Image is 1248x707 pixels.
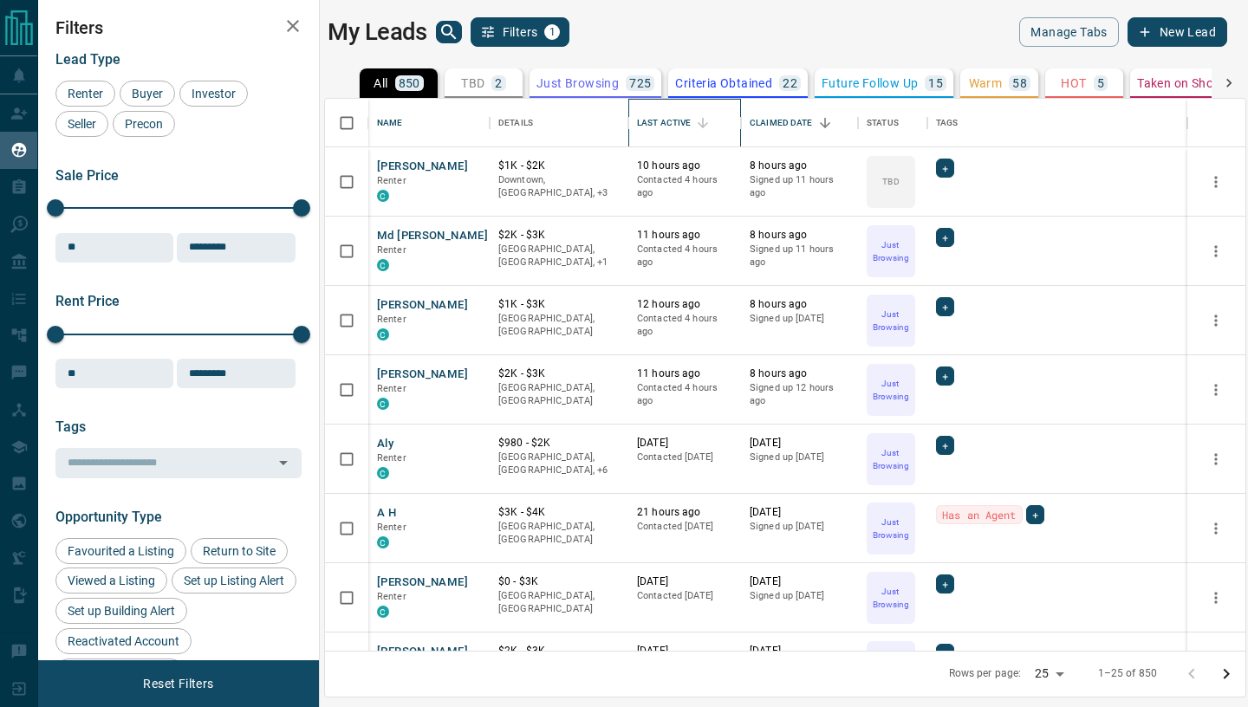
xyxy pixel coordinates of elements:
[750,159,849,173] p: 8 hours ago
[55,598,187,624] div: Set up Building Alert
[942,367,948,385] span: +
[377,606,389,618] div: condos.ca
[119,117,169,131] span: Precon
[637,366,732,381] p: 11 hours ago
[377,644,468,660] button: [PERSON_NAME]
[1203,238,1229,264] button: more
[377,452,406,464] span: Renter
[377,536,389,548] div: condos.ca
[868,238,913,264] p: Just Browsing
[546,26,558,38] span: 1
[377,259,389,271] div: condos.ca
[55,628,192,654] div: Reactivated Account
[179,81,248,107] div: Investor
[55,81,115,107] div: Renter
[62,574,161,587] span: Viewed a Listing
[942,437,948,454] span: +
[942,298,948,315] span: +
[868,516,913,542] p: Just Browsing
[1098,666,1157,681] p: 1–25 of 850
[132,669,224,698] button: Reset Filters
[750,99,813,147] div: Claimed Date
[1203,169,1229,195] button: more
[942,229,948,246] span: +
[377,99,403,147] div: Name
[750,574,849,589] p: [DATE]
[949,666,1022,681] p: Rows per page:
[498,99,533,147] div: Details
[1203,446,1229,472] button: more
[536,77,619,89] p: Just Browsing
[1061,77,1086,89] p: HOT
[377,159,468,175] button: [PERSON_NAME]
[498,243,620,269] p: Toronto
[197,544,282,558] span: Return to Site
[55,538,186,564] div: Favourited a Listing
[498,381,620,408] p: [GEOGRAPHIC_DATA], [GEOGRAPHIC_DATA]
[498,312,620,339] p: [GEOGRAPHIC_DATA], [GEOGRAPHIC_DATA]
[55,167,119,184] span: Sale Price
[271,451,296,475] button: Open
[377,398,389,410] div: condos.ca
[436,21,462,43] button: search button
[498,505,620,520] p: $3K - $4K
[377,228,488,244] button: Md [PERSON_NAME]
[399,77,420,89] p: 850
[191,538,288,564] div: Return to Site
[1097,77,1104,89] p: 5
[628,99,741,147] div: Last Active
[637,243,732,269] p: Contacted 4 hours ago
[377,190,389,202] div: condos.ca
[750,436,849,451] p: [DATE]
[377,522,406,533] span: Renter
[868,585,913,611] p: Just Browsing
[1203,377,1229,403] button: more
[936,159,954,178] div: +
[637,505,732,520] p: 21 hours ago
[498,520,620,547] p: [GEOGRAPHIC_DATA], [GEOGRAPHIC_DATA]
[637,312,732,339] p: Contacted 4 hours ago
[62,87,109,101] span: Renter
[637,381,732,408] p: Contacted 4 hours ago
[377,574,468,591] button: [PERSON_NAME]
[637,451,732,464] p: Contacted [DATE]
[741,99,858,147] div: Claimed Date
[750,228,849,243] p: 8 hours ago
[62,604,181,618] span: Set up Building Alert
[637,173,732,200] p: Contacted 4 hours ago
[377,383,406,394] span: Renter
[498,451,620,477] p: Etobicoke, North York, Scarborough, West End, York Crosstown, Toronto
[822,77,918,89] p: Future Follow Up
[55,111,108,137] div: Seller
[490,99,628,147] div: Details
[498,644,620,658] p: $2K - $3K
[62,117,102,131] span: Seller
[1012,77,1027,89] p: 58
[377,505,396,522] button: A H
[377,328,389,341] div: condos.ca
[750,243,849,269] p: Signed up 11 hours ago
[637,520,732,534] p: Contacted [DATE]
[750,589,849,603] p: Signed up [DATE]
[377,366,468,383] button: [PERSON_NAME]
[868,377,913,403] p: Just Browsing
[498,159,620,173] p: $1K - $2K
[55,51,120,68] span: Lead Type
[936,574,954,593] div: +
[1209,657,1244,691] button: Go to next page
[629,77,651,89] p: 725
[498,589,620,616] p: [GEOGRAPHIC_DATA], [GEOGRAPHIC_DATA]
[882,175,899,188] p: TBD
[936,644,954,663] div: +
[942,159,948,177] span: +
[498,173,620,200] p: West End, East End, Toronto
[942,506,1017,523] span: Has an Agent
[750,520,849,534] p: Signed up [DATE]
[858,99,927,147] div: Status
[495,77,502,89] p: 2
[637,228,732,243] p: 11 hours ago
[675,77,772,89] p: Criteria Obtained
[942,645,948,662] span: +
[120,81,175,107] div: Buyer
[750,297,849,312] p: 8 hours ago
